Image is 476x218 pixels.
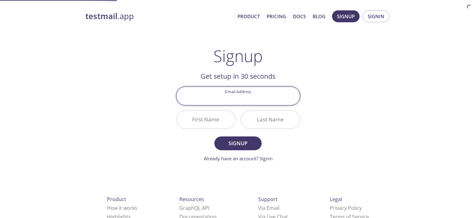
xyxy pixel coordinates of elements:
[85,11,117,22] strong: testmail
[293,12,306,20] a: Docs
[332,10,360,22] button: Signup
[330,196,342,203] span: Legal
[107,205,137,211] a: How it works
[107,196,126,203] span: Product
[267,12,286,20] a: Pricing
[176,71,300,82] h2: Get setup in 30 seconds
[238,12,260,20] a: Product
[368,12,384,20] span: Signin
[337,12,355,20] span: Signup
[204,155,273,162] a: Already have an account? Signin
[213,46,263,65] h1: Signup
[330,205,362,211] a: Privacy Policy
[258,205,279,211] a: Via Email
[221,139,254,148] span: Signup
[363,10,389,22] button: Signin
[313,12,325,20] a: Blog
[179,196,204,203] span: Resources
[179,205,209,211] a: GraphQL API
[85,11,233,22] a: testmail.app
[214,136,261,150] button: Signup
[258,196,278,203] span: Support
